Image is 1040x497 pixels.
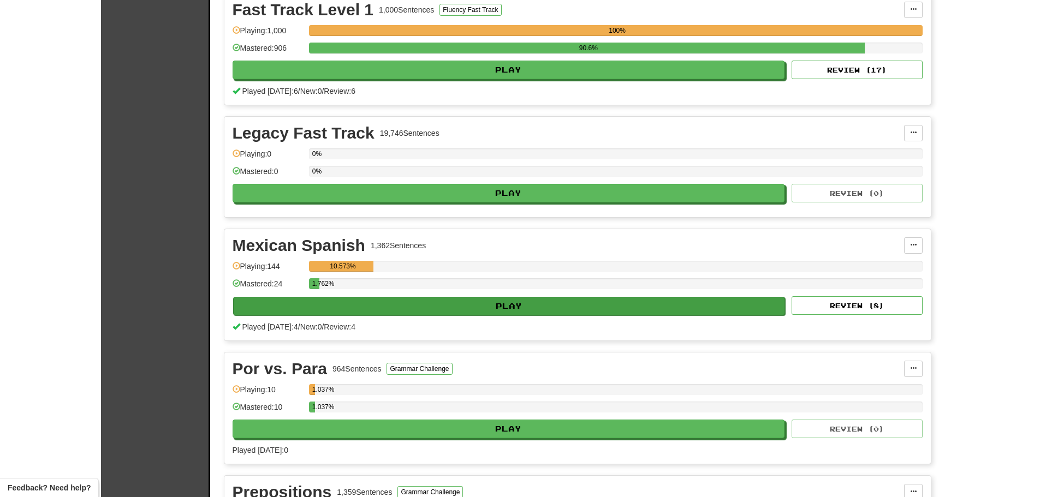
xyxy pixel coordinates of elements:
div: 10.573% [312,261,374,272]
span: Open feedback widget [8,482,91,493]
span: Played [DATE]: 0 [233,446,288,454]
span: New: 0 [300,322,322,331]
button: Play [233,61,785,79]
span: / [322,87,324,95]
div: 1.037% [312,384,315,395]
div: Playing: 10 [233,384,304,402]
div: 1,000 Sentences [379,4,434,15]
span: / [298,322,300,331]
button: Review (0) [792,420,923,438]
span: / [322,322,324,331]
div: Por vs. Para [233,361,327,377]
div: Mastered: 24 [233,278,304,296]
div: Playing: 1,000 [233,25,304,43]
div: Fast Track Level 1 [233,2,374,18]
span: Played [DATE]: 6 [242,87,298,95]
button: Fluency Fast Track [439,4,501,16]
span: Review: 6 [324,87,355,95]
button: Play [233,184,785,202]
div: Legacy Fast Track [233,125,375,141]
button: Grammar Challenge [387,363,452,375]
div: Playing: 0 [233,148,304,166]
div: 90.6% [312,43,865,53]
button: Review (17) [792,61,923,79]
div: Playing: 144 [233,261,304,279]
div: Mastered: 0 [233,166,304,184]
div: 1,362 Sentences [371,240,426,251]
div: 1.037% [312,402,315,412]
button: Play [233,297,786,315]
div: 1.762% [312,278,320,289]
span: New: 0 [300,87,322,95]
span: / [298,87,300,95]
button: Review (8) [792,296,923,315]
span: Review: 4 [324,322,355,331]
button: Review (0) [792,184,923,202]
div: Mastered: 10 [233,402,304,420]
div: 100% [312,25,923,36]
span: Played [DATE]: 4 [242,322,298,331]
div: 19,746 Sentences [380,128,439,139]
button: Play [233,420,785,438]
div: Mexican Spanish [233,237,365,254]
div: 964 Sentences [332,363,382,374]
div: Mastered: 906 [233,43,304,61]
